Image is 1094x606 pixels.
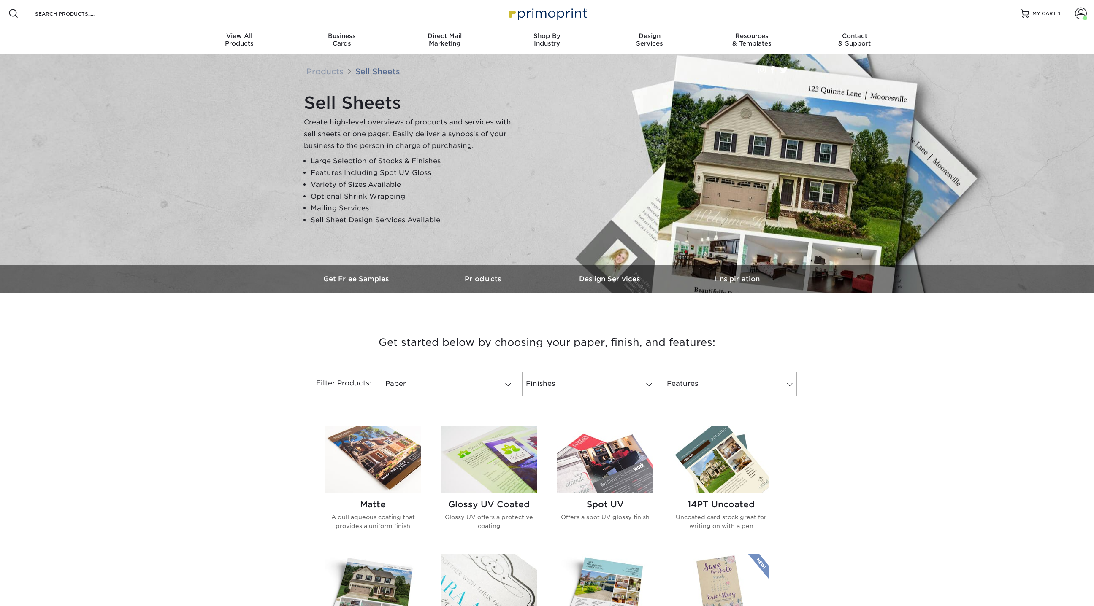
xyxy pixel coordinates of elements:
span: Contact [803,32,906,40]
li: Large Selection of Stocks & Finishes [311,155,515,167]
span: View All [188,32,291,40]
p: Glossy UV offers a protective coating [441,513,537,530]
a: Shop ByIndustry [496,27,598,54]
a: Spot UV Sell Sheets Spot UV Offers a spot UV glossy finish [557,426,653,544]
a: Products [306,67,344,76]
span: Business [291,32,393,40]
a: Contact& Support [803,27,906,54]
span: Resources [701,32,803,40]
h1: Sell Sheets [304,93,515,113]
a: Glossy UV Coated Sell Sheets Glossy UV Coated Glossy UV offers a protective coating [441,426,537,544]
a: DesignServices [598,27,701,54]
h3: Get Free Samples [294,275,420,283]
p: A dull aqueous coating that provides a uniform finish [325,513,421,530]
a: Design Services [547,265,674,293]
a: Resources& Templates [701,27,803,54]
a: Get Free Samples [294,265,420,293]
div: Services [598,32,701,47]
h3: Products [420,275,547,283]
h3: Get started below by choosing your paper, finish, and features: [300,323,794,361]
span: 1 [1058,11,1060,16]
img: Matte Sell Sheets [325,426,421,493]
a: BusinessCards [291,27,393,54]
p: Offers a spot UV glossy finish [557,513,653,521]
li: Variety of Sizes Available [311,179,515,191]
li: Sell Sheet Design Services Available [311,214,515,226]
a: Finishes [522,372,656,396]
a: Direct MailMarketing [393,27,496,54]
a: 14PT Uncoated Sell Sheets 14PT Uncoated Uncoated card stock great for writing on with a pen [673,426,769,544]
h2: Spot UV [557,499,653,509]
img: Spot UV Sell Sheets [557,426,653,493]
img: New Product [748,554,769,579]
div: & Templates [701,32,803,47]
p: Create high-level overviews of products and services with sell sheets or one pager. Easily delive... [304,116,515,152]
span: Design [598,32,701,40]
a: Paper [382,372,515,396]
div: Filter Products: [294,372,378,396]
h3: Design Services [547,275,674,283]
h2: Glossy UV Coated [441,499,537,509]
li: Optional Shrink Wrapping [311,191,515,202]
h3: Inspiration [674,275,800,283]
div: Products [188,32,291,47]
a: Products [420,265,547,293]
a: View AllProducts [188,27,291,54]
span: MY CART [1032,10,1056,17]
img: Primoprint [505,4,589,22]
span: Shop By [496,32,598,40]
h2: Matte [325,499,421,509]
h2: 14PT Uncoated [673,499,769,509]
a: Matte Sell Sheets Matte A dull aqueous coating that provides a uniform finish [325,426,421,544]
a: Inspiration [674,265,800,293]
img: 14PT Uncoated Sell Sheets [673,426,769,493]
div: Marketing [393,32,496,47]
li: Features Including Spot UV Gloss [311,167,515,179]
li: Mailing Services [311,202,515,214]
span: Direct Mail [393,32,496,40]
a: Features [663,372,797,396]
a: Sell Sheets [355,67,400,76]
div: Cards [291,32,393,47]
div: Industry [496,32,598,47]
p: Uncoated card stock great for writing on with a pen [673,513,769,530]
img: Glossy UV Coated Sell Sheets [441,426,537,493]
input: SEARCH PRODUCTS..... [34,8,116,19]
div: & Support [803,32,906,47]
